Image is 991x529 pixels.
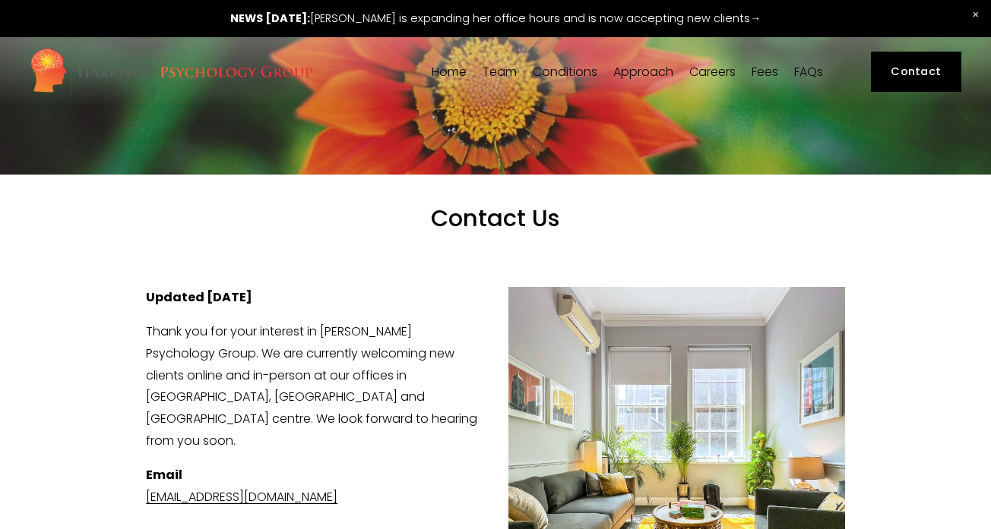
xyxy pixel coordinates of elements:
[794,65,823,79] a: FAQs
[146,466,182,483] strong: Email
[533,65,597,79] a: folder dropdown
[533,66,597,78] span: Conditions
[613,66,673,78] span: Approach
[689,65,736,79] a: Careers
[613,65,673,79] a: folder dropdown
[206,204,786,261] h1: Contact Us
[146,488,337,505] a: [EMAIL_ADDRESS][DOMAIN_NAME]
[752,65,778,79] a: Fees
[483,66,517,78] span: Team
[146,321,844,452] p: Thank you for your interest in [PERSON_NAME] Psychology Group. We are currently welcoming new cli...
[871,52,961,92] a: Contact
[483,65,517,79] a: folder dropdown
[30,47,313,96] img: Harrison Psychology Group
[432,65,467,79] a: Home
[146,288,252,306] strong: Updated [DATE]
